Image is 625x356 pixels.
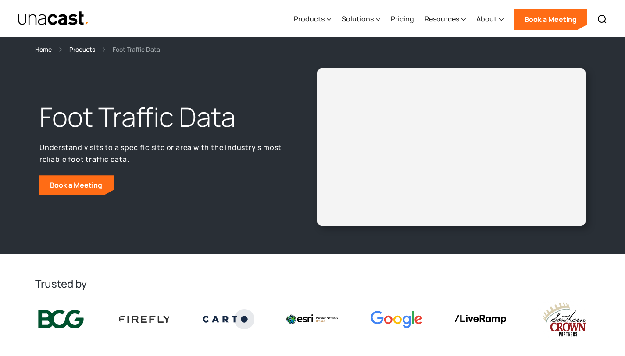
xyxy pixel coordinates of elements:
[342,1,380,37] div: Solutions
[35,277,590,291] h2: Trusted by
[39,100,285,135] h1: Foot Traffic Data
[18,11,89,26] img: Unacast text logo
[476,1,504,37] div: About
[35,44,52,54] a: Home
[69,44,95,54] a: Products
[425,14,459,24] div: Resources
[597,14,607,25] img: Search icon
[39,142,285,165] p: Understand visits to a specific site or area with the industry’s most reliable foot traffic data.
[119,316,171,323] img: Firefly Advertising logo
[454,315,506,324] img: liveramp logo
[18,11,89,26] a: home
[113,44,160,54] div: Foot Traffic Data
[203,309,254,329] img: Carto logo
[35,308,87,330] img: BCG logo
[294,1,331,37] div: Products
[425,1,466,37] div: Resources
[39,175,114,195] a: Book a Meeting
[342,14,374,24] div: Solutions
[294,14,325,24] div: Products
[538,301,590,338] img: southern crown logo
[286,314,338,324] img: Esri logo
[476,14,497,24] div: About
[514,9,587,30] a: Book a Meeting
[371,311,422,328] img: Google logo
[324,75,579,219] iframe: Unacast - European Vaccines v2
[391,1,414,37] a: Pricing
